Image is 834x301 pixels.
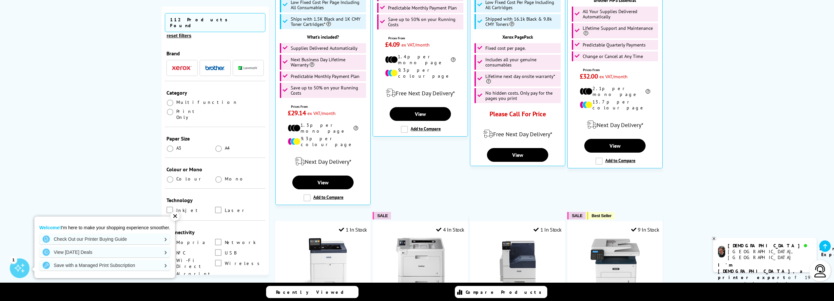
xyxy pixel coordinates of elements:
[176,239,206,246] span: Mopria
[591,238,640,287] img: Xerox B225
[401,42,430,48] span: ex VAT/month
[595,158,635,165] label: Add to Compare
[39,247,170,257] a: View [DATE] Deals
[599,73,628,80] span: ex VAT/month
[225,249,236,256] span: USB
[567,212,586,219] button: SALE
[466,289,545,295] span: Compare Products
[291,85,365,96] span: Save up to 50% on your Running Costs
[373,212,391,219] button: SALE
[436,226,464,233] div: 4 In Stock
[236,64,260,72] button: Lexmark
[291,46,358,51] span: Supplies Delivered Automatically
[303,194,343,201] label: Add to Compare
[728,249,811,260] div: [GEOGRAPHIC_DATA], [GEOGRAPHIC_DATA]
[165,13,266,32] span: 112 Products Found
[591,282,640,288] a: Xerox B225
[385,54,456,66] li: 1.4p per mono page
[592,213,611,218] span: Best Seller
[631,226,659,233] div: 9 In Stock
[279,34,367,40] div: What's included?
[291,74,359,79] span: Predictable Monthly Payment Plan
[166,135,264,142] div: Paper Size
[176,108,215,120] span: Print Only
[339,226,367,233] div: 1 In Stock
[474,34,562,40] div: Xerox PagePack
[580,72,598,81] span: £32.00
[388,17,462,27] span: Save up to 50% on your Running Costs
[165,33,193,39] button: reset filters
[485,90,559,101] span: No hidden costs. Only pay for the pages you print
[170,64,194,72] button: Xerox
[225,207,247,214] span: Laser
[482,110,553,122] div: Please Call For Price
[266,286,359,298] a: Recently Viewed
[166,89,264,96] div: Category
[39,225,170,231] p: I'm here to make your shopping experience smoother.
[396,238,445,287] img: Brother HL-L9310CDW
[39,234,170,244] a: Check Out our Printer Buying Guide
[10,256,17,263] div: 1
[583,42,646,47] span: Predictable Quarterly Payments
[288,136,358,147] li: 9.3p per colour page
[376,84,464,102] div: modal_delivery
[291,16,365,27] span: Ships with 1.5K Black and 1K CMY Toner Cartridges*
[572,213,582,218] span: SALE
[455,286,547,298] a: Compare Products
[485,46,526,51] span: Fixed cost per page.
[814,264,827,277] img: user-headset-light.svg
[396,282,445,288] a: Brother HL-L9310CDW
[571,116,659,134] div: modal_delivery
[583,9,657,19] span: All Your Supplies Delivered Automatically
[728,243,811,249] div: [DEMOGRAPHIC_DATA]
[487,148,548,162] a: View
[377,213,388,218] span: SALE
[718,246,725,257] img: chris-livechat.png
[166,197,264,203] div: Technology
[225,239,256,246] span: Network
[291,104,358,109] span: Prices From
[176,249,185,256] span: NFC
[485,74,559,84] span: Lifetime next day onsite warranty*
[166,166,264,173] div: Colour or Mono
[176,99,238,105] span: Multifunction
[583,54,643,59] span: Change or Cancel at Any Time
[279,152,367,171] div: modal_delivery
[718,262,805,280] b: I'm [DEMOGRAPHIC_DATA], a printer expert
[172,66,192,70] img: Xerox
[385,40,400,49] span: £4.09
[292,176,353,189] a: View
[225,260,263,267] span: Wireless
[39,260,170,271] a: Save with a Managed Print Subscription
[493,282,542,288] a: Xerox VersaLink C7000DN (PagePack)
[291,57,365,67] span: Next Business Day Lifetime Warranty
[39,225,61,230] strong: Welcome!
[203,64,227,72] button: Brother
[485,57,559,67] span: Includes all your genuine consumables
[401,126,441,133] label: Add to Compare
[388,36,456,40] span: Prices From
[580,85,650,97] li: 2.1p per mono page
[485,16,559,27] span: Shipped with 16.1k Black & 9.8k CMY Toners
[176,270,213,277] span: Airprint
[176,260,215,267] span: Wi-Fi Direct
[580,99,650,111] li: 13.7p per colour page
[583,26,657,36] span: Lifetime Support and Maintenance
[493,238,542,287] img: Xerox VersaLink C7000DN (PagePack)
[388,5,457,10] span: Predictable Monthly Payment Plan
[583,68,650,72] span: Prices From
[225,145,231,151] span: A4
[225,176,246,182] span: Mono
[205,66,225,70] img: Brother
[238,66,258,70] img: Lexmark
[385,67,456,79] li: 9.3p per colour page
[299,282,348,288] a: Xerox VersaLink C500DN (PagePack)
[718,262,812,299] p: of 19 years! I can help you choose the right product
[474,125,562,143] div: modal_delivery
[166,229,264,235] div: Connectivity
[176,207,201,214] span: Inkjet
[288,122,358,134] li: 1.3p per mono page
[533,226,562,233] div: 1 In Stock
[176,145,182,151] span: A3
[584,139,645,153] a: View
